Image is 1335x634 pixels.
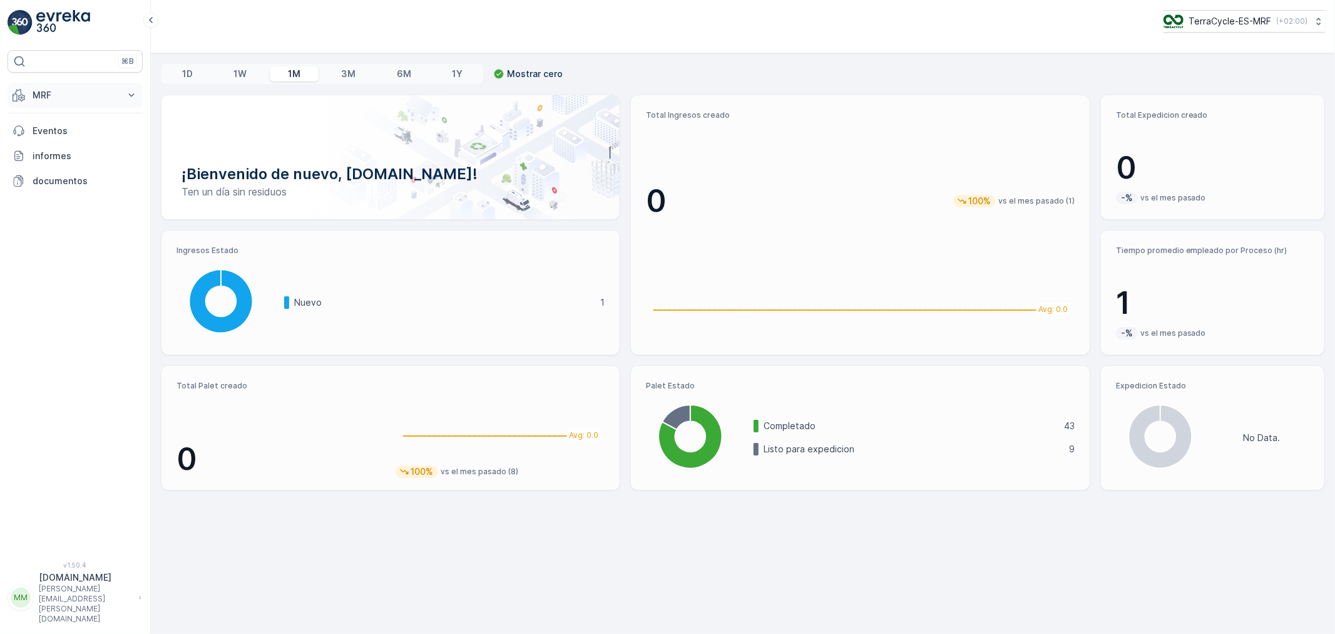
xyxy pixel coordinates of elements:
img: logo_light-DOdMpM7g.png [36,10,90,35]
p: 6M [397,68,411,80]
p: 100% [409,465,434,478]
p: 0 [646,182,667,220]
p: TerraCycle-ES-MRF [1189,15,1271,28]
button: MM[DOMAIN_NAME][PERSON_NAME][EMAIL_ADDRESS][PERSON_NAME][DOMAIN_NAME] [8,571,143,624]
p: 1 [1116,284,1309,322]
p: Nuevo [294,296,592,309]
p: 0 [176,440,386,478]
p: -% [1120,192,1134,204]
a: documentos [8,169,143,194]
p: No Data. [1243,432,1280,444]
p: -% [1120,327,1134,340]
p: vs el mes pasado (1) [998,196,1075,206]
p: Total Palet creado [176,381,386,391]
img: TC_mwK4AaT.png [1164,14,1184,28]
p: vs el mes pasado [1140,193,1206,203]
p: informes [33,150,138,162]
p: Eventos [33,125,138,137]
p: Ingresos Estado [176,246,605,256]
p: Expedicion Estado [1116,381,1309,391]
p: 1D [182,68,193,80]
p: 1W [233,68,247,80]
p: Listo para expedicion [764,443,1060,455]
p: [DOMAIN_NAME] [39,571,133,584]
p: 43 [1064,420,1075,432]
p: 3M [341,68,355,80]
p: ¡Bienvenido de nuevo, [DOMAIN_NAME]! [182,164,600,184]
p: Total Expedicion creado [1116,110,1309,120]
p: Tiempo promedio empleado por Proceso (hr) [1116,246,1309,256]
p: documentos [33,175,138,187]
p: Ten un día sin residuos [182,184,600,199]
button: TerraCycle-ES-MRF(+02:00) [1164,10,1325,33]
p: Palet Estado [646,381,1074,391]
p: vs el mes pasado [1140,328,1206,338]
p: 100% [967,195,992,207]
span: v 1.50.4 [8,561,143,569]
p: MRF [33,89,118,101]
p: 0 [1116,149,1309,187]
div: MM [11,588,31,608]
p: vs el mes pasado (8) [441,467,518,477]
p: Mostrar cero [507,68,563,80]
img: logo [8,10,33,35]
p: ( +02:00 ) [1276,16,1307,26]
p: Total Ingresos creado [646,110,1074,120]
p: 9 [1069,443,1075,455]
button: MRF [8,83,143,108]
p: ⌘B [121,56,134,66]
p: 1Y [452,68,463,80]
a: informes [8,143,143,169]
p: [PERSON_NAME][EMAIL_ADDRESS][PERSON_NAME][DOMAIN_NAME] [39,584,133,624]
p: Completado [764,420,1055,432]
p: 1 [600,296,605,309]
a: Eventos [8,118,143,143]
p: 1M [288,68,300,80]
